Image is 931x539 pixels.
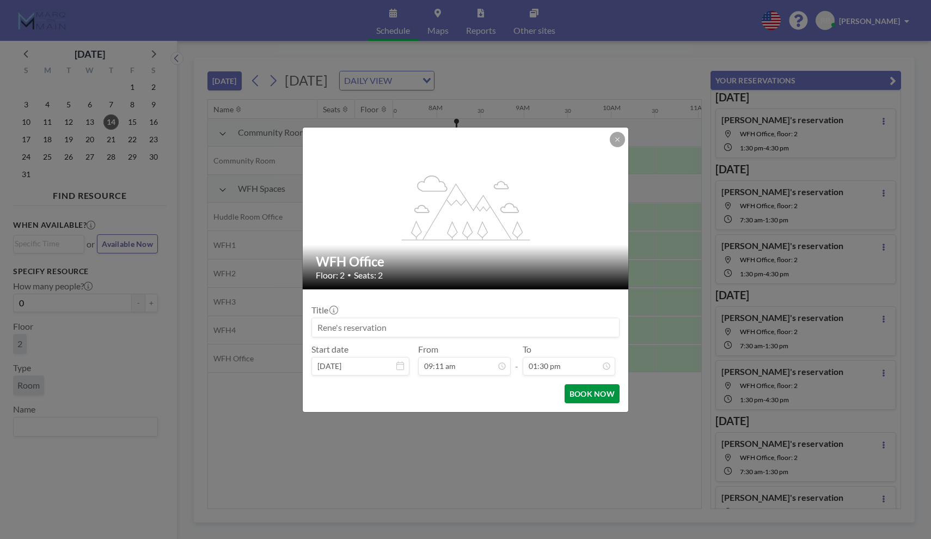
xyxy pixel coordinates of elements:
[316,270,345,281] span: Floor: 2
[311,305,337,316] label: Title
[347,271,351,279] span: •
[523,344,531,355] label: To
[402,174,530,240] g: flex-grow: 1.2;
[354,270,383,281] span: Seats: 2
[565,384,620,403] button: BOOK NOW
[316,253,616,270] h2: WFH Office
[418,344,438,355] label: From
[515,348,518,372] span: -
[311,344,348,355] label: Start date
[312,318,619,337] input: Rene's reservation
